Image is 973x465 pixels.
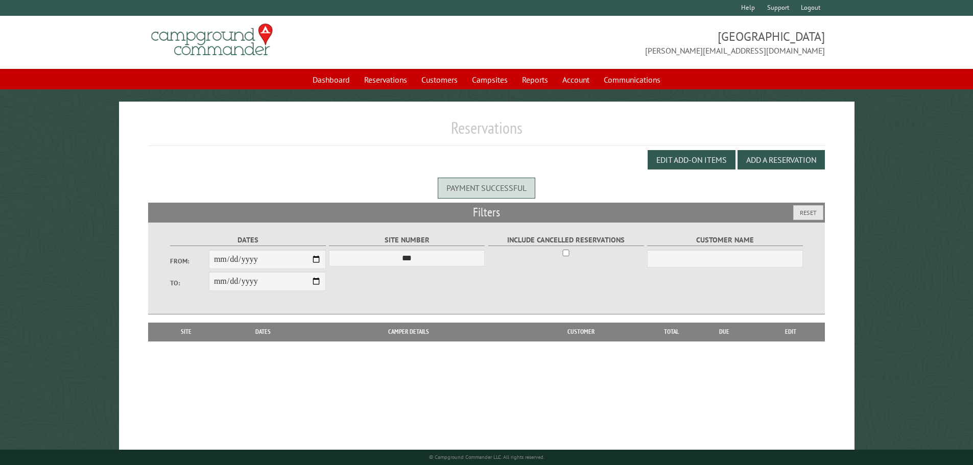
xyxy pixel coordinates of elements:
[648,150,735,169] button: Edit Add-on Items
[170,278,209,288] label: To:
[148,118,825,146] h1: Reservations
[307,323,510,341] th: Camper Details
[692,323,756,341] th: Due
[738,150,825,169] button: Add a Reservation
[756,323,825,341] th: Edit
[306,70,356,89] a: Dashboard
[415,70,464,89] a: Customers
[488,234,644,246] label: Include Cancelled Reservations
[148,203,825,222] h2: Filters
[793,205,823,220] button: Reset
[148,20,276,60] img: Campground Commander
[598,70,667,89] a: Communications
[516,70,554,89] a: Reports
[358,70,413,89] a: Reservations
[429,454,544,460] small: © Campground Commander LLC. All rights reserved.
[487,28,825,57] span: [GEOGRAPHIC_DATA] [PERSON_NAME][EMAIL_ADDRESS][DOMAIN_NAME]
[220,323,307,341] th: Dates
[510,323,651,341] th: Customer
[153,323,220,341] th: Site
[170,234,326,246] label: Dates
[651,323,692,341] th: Total
[556,70,596,89] a: Account
[438,178,535,198] div: Payment successful
[170,256,209,266] label: From:
[329,234,485,246] label: Site Number
[466,70,514,89] a: Campsites
[647,234,803,246] label: Customer Name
